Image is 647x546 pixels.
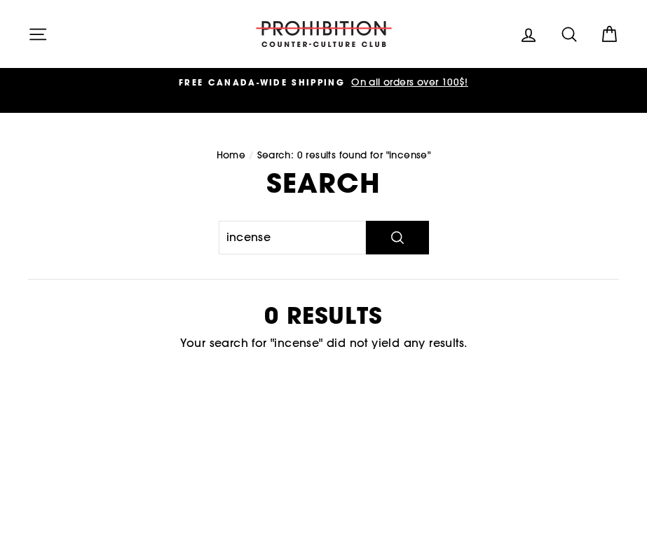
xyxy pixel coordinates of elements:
span: / [249,149,254,161]
h2: 0 results [28,304,619,327]
span: Search: 0 results found for "incense" [257,149,431,161]
a: FREE CANADA-WIDE SHIPPING On all orders over 100$! [32,75,615,90]
nav: breadcrumbs [28,148,619,163]
img: PROHIBITION COUNTER-CULTURE CLUB [254,21,394,47]
input: Search our store [219,221,366,254]
span: On all orders over 100$! [348,76,468,88]
p: Your search for "incense" did not yield any results. [28,334,619,353]
a: Home [217,149,246,161]
span: FREE CANADA-WIDE SHIPPING [179,76,345,88]
h1: Search [28,170,619,196]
